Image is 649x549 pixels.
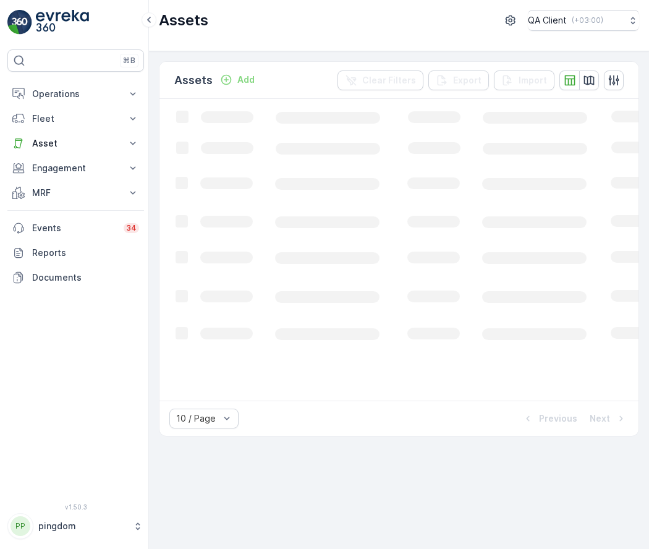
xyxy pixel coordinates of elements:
[7,216,144,240] a: Events34
[7,265,144,290] a: Documents
[32,247,139,259] p: Reports
[539,412,577,425] p: Previous
[7,106,144,131] button: Fleet
[36,10,89,35] img: logo_light-DOdMpM7g.png
[237,74,255,86] p: Add
[494,70,554,90] button: Import
[337,70,423,90] button: Clear Filters
[32,162,119,174] p: Engagement
[7,240,144,265] a: Reports
[38,520,127,532] p: pingdom
[519,74,547,87] p: Import
[520,411,579,426] button: Previous
[7,503,144,511] span: v 1.50.3
[126,223,137,233] p: 34
[572,15,603,25] p: ( +03:00 )
[428,70,489,90] button: Export
[7,82,144,106] button: Operations
[32,187,119,199] p: MRF
[7,10,32,35] img: logo
[32,113,119,125] p: Fleet
[7,156,144,181] button: Engagement
[32,222,116,234] p: Events
[215,72,260,87] button: Add
[7,131,144,156] button: Asset
[123,56,135,66] p: ⌘B
[362,74,416,87] p: Clear Filters
[174,72,213,89] p: Assets
[11,516,30,536] div: PP
[32,88,119,100] p: Operations
[453,74,481,87] p: Export
[528,14,567,27] p: QA Client
[7,181,144,205] button: MRF
[32,271,139,284] p: Documents
[590,412,610,425] p: Next
[7,513,144,539] button: PPpingdom
[588,411,629,426] button: Next
[528,10,639,31] button: QA Client(+03:00)
[32,137,119,150] p: Asset
[159,11,208,30] p: Assets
